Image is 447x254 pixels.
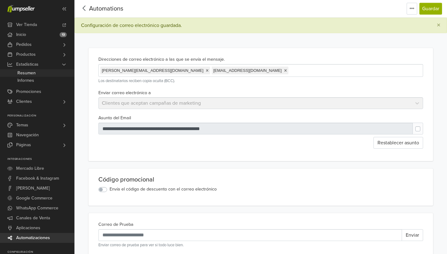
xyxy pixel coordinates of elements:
[16,193,52,203] span: Google Commerce
[79,148,245,156] p: Use this coupon: .
[16,120,28,130] span: Temas
[16,50,36,59] span: Productos
[16,140,31,150] span: Páginas
[98,90,151,96] label: Enviar correo electrónico a
[373,137,423,149] button: Restablecer asunto
[113,23,211,28] a: {{[DOMAIN_NAME]}}
[16,59,38,69] span: Estadísticas
[7,250,74,254] p: Configuración
[437,21,440,30] span: ×
[402,229,423,241] button: Enviar
[16,173,59,183] span: Facebook & Instagram
[16,233,50,243] span: Automatizaciones
[98,176,423,183] div: Código promocional
[16,203,58,213] span: WhatsApp Commerce
[17,69,36,77] span: Resumen
[69,128,255,136] p: We want to offer you a .
[16,130,39,140] span: Navegación
[60,32,67,37] span: 13
[16,213,50,223] span: Canales de Venta
[212,67,288,75] span: [EMAIL_ADDRESS][DOMAIN_NAME]
[16,30,26,40] span: Inicio
[98,229,402,241] input: Recipient's username
[16,223,40,233] span: Aplicaciones
[79,159,245,164] p: (Available from {{promotion_begins_at}})
[7,157,74,161] p: Integraciones
[98,78,423,84] small: Los destinatarios reciben copia oculta (BCC).
[16,97,32,107] span: Clientes
[17,77,34,84] span: Informes
[419,3,442,15] button: Guardar
[206,19,211,24] img: %7B%7B%20store.logo%20%7D%7D
[110,186,217,193] label: Envía el código de descuento con el correo electrónico
[143,129,232,135] strong: {{promotion_discount}} of discount
[89,5,123,12] span: Automations
[98,115,131,121] label: Asunto del Email
[81,22,427,29] div: Configuración de correo electrónico guardada.
[150,206,164,220] img: Instagram
[16,40,32,50] span: Pedidos
[431,18,447,33] button: Close
[16,20,37,30] span: Ver Tienda
[98,221,133,228] label: Correo de Prueba
[113,19,204,29] re-text: {{[DOMAIN_NAME]}}
[98,56,225,63] label: Direcciones de correo electrónico a las que se envía el mensaje.
[16,87,41,97] span: Promociones
[16,183,50,193] span: [PERSON_NAME]
[101,179,223,194] a: SUGERENCIAS DE COMPRA AHORA
[16,164,44,173] span: Mercado Libre
[7,114,74,118] p: Personalización
[100,67,210,75] span: [PERSON_NAME][EMAIL_ADDRESS][DOMAIN_NAME]
[98,242,423,248] small: Enviar correo de prueba para ver si todo luce bien.
[156,149,206,155] strong: {{promotion_code}}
